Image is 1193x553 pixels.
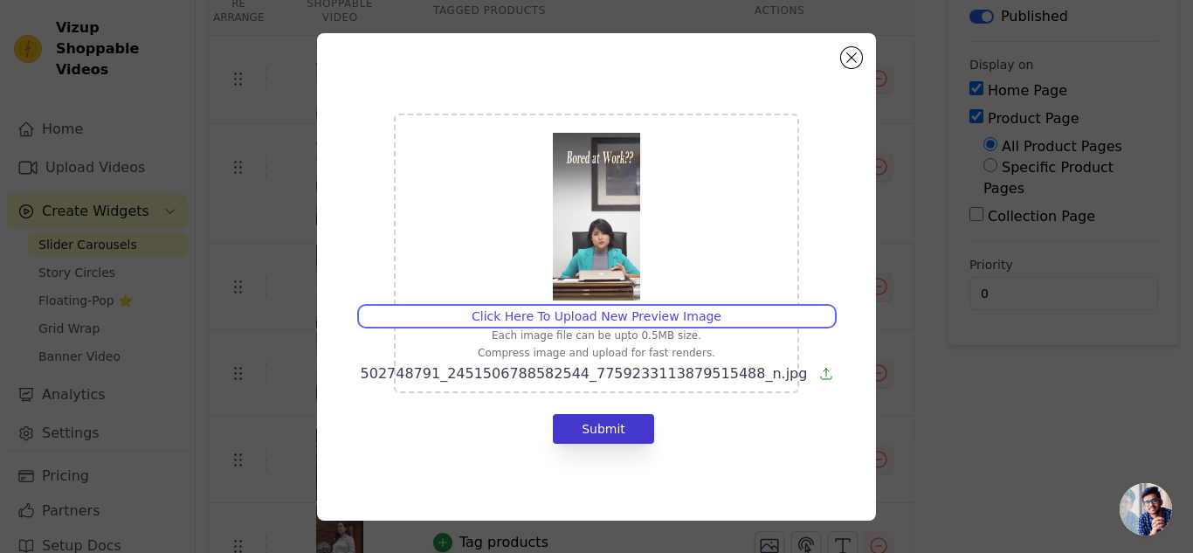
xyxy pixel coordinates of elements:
span: Click Here To Upload New Preview Image [472,309,721,323]
button: Close modal [841,47,862,68]
img: preview [553,133,640,301]
span: 502748791_2451506788582544_7759233113879515488_n.jpg [361,365,808,382]
a: Open chat [1120,483,1172,536]
button: Submit [553,414,654,444]
p: Each image file can be upto 0.5MB size. [361,328,833,342]
p: Compress image and upload for fast renders. [361,346,833,360]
